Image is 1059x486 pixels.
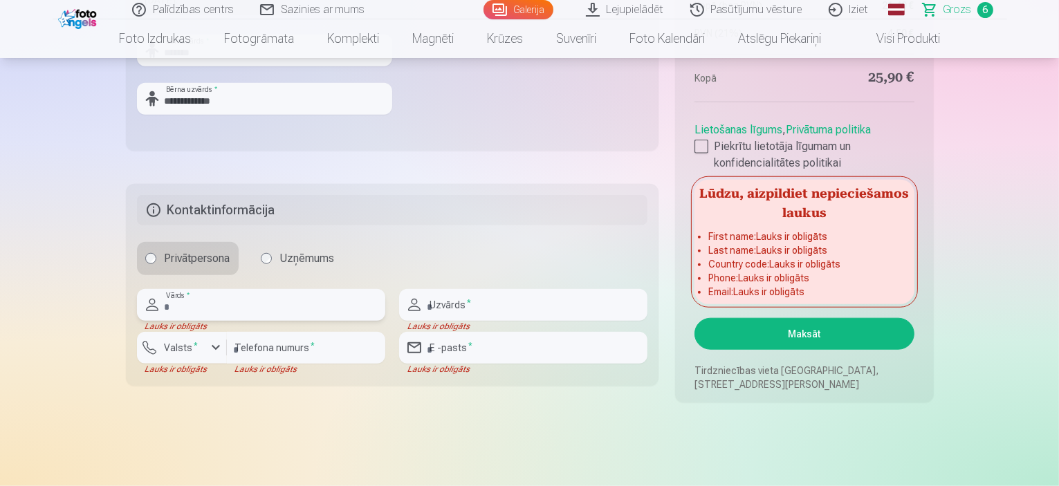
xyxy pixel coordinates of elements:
input: Uzņēmums [261,253,272,264]
li: Country code : Lauks ir obligāts [708,257,900,271]
a: Magnēti [396,19,470,58]
dd: 25,90 € [811,68,914,88]
h5: Lūdzu, aizpildiet nepieciešamos laukus [694,180,914,224]
a: Visi produkti [838,19,957,58]
label: Piekrītu lietotāja līgumam un konfidencialitātes politikai [694,138,914,171]
label: Valsts [159,341,204,355]
div: Lauks ir obligāts [399,364,647,375]
span: 6 [977,2,993,18]
div: Lauks ir obligāts [137,364,227,375]
input: Privātpersona [145,253,156,264]
a: Krūzes [470,19,540,58]
div: , [694,116,914,171]
p: Tirdzniecības vieta [GEOGRAPHIC_DATA], [STREET_ADDRESS][PERSON_NAME] [694,364,914,391]
div: Lauks ir obligāts [137,321,385,332]
dt: Kopā [694,68,798,88]
h5: Kontaktinformācija [137,195,648,225]
img: /fa1 [58,6,100,29]
div: Lauks ir obligāts [227,364,385,375]
a: Privātuma politika [786,123,871,136]
li: Phone : Lauks ir obligāts [708,271,900,285]
a: Komplekti [311,19,396,58]
button: Valsts* [137,332,227,364]
label: Uzņēmums [252,242,343,275]
li: First name : Lauks ir obligāts [708,230,900,243]
a: Foto kalendāri [613,19,721,58]
div: Lauks ir obligāts [399,321,647,332]
a: Fotogrāmata [208,19,311,58]
li: Email : Lauks ir obligāts [708,285,900,299]
button: Maksāt [694,318,914,350]
a: Lietošanas līgums [694,123,782,136]
span: Grozs [943,1,972,18]
a: Foto izdrukas [102,19,208,58]
a: Atslēgu piekariņi [721,19,838,58]
label: Privātpersona [137,242,239,275]
a: Suvenīri [540,19,613,58]
li: Last name : Lauks ir obligāts [708,243,900,257]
